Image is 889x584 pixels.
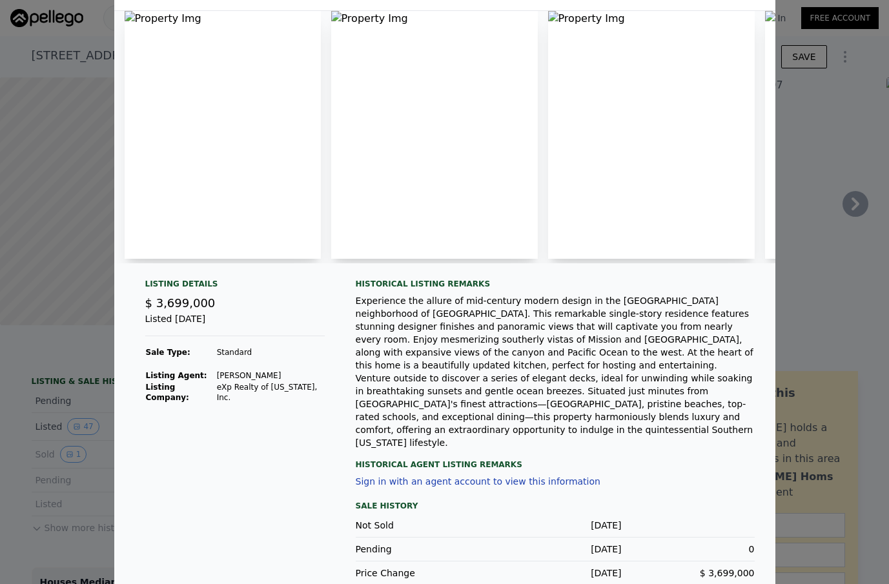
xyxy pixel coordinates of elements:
[356,498,755,514] div: Sale History
[145,279,325,294] div: Listing Details
[216,370,325,381] td: [PERSON_NAME]
[331,11,538,259] img: Property Img
[356,543,489,556] div: Pending
[356,476,600,487] button: Sign in with an agent account to view this information
[145,296,216,310] span: $ 3,699,000
[146,371,207,380] strong: Listing Agent:
[356,294,755,449] div: Experience the allure of mid-century modern design in the [GEOGRAPHIC_DATA] neighborhood of [GEOG...
[489,567,622,579] div: [DATE]
[356,279,755,289] div: Historical Listing remarks
[489,543,622,556] div: [DATE]
[356,519,489,532] div: Not Sold
[548,11,755,259] img: Property Img
[700,568,755,578] span: $ 3,699,000
[356,567,489,579] div: Price Change
[622,543,755,556] div: 0
[145,312,325,336] div: Listed [DATE]
[125,11,321,259] img: Property Img
[146,383,189,402] strong: Listing Company:
[489,519,622,532] div: [DATE]
[146,348,190,357] strong: Sale Type:
[216,347,325,358] td: Standard
[216,381,325,403] td: eXp Realty of [US_STATE], Inc.
[356,449,755,470] div: Historical Agent Listing Remarks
